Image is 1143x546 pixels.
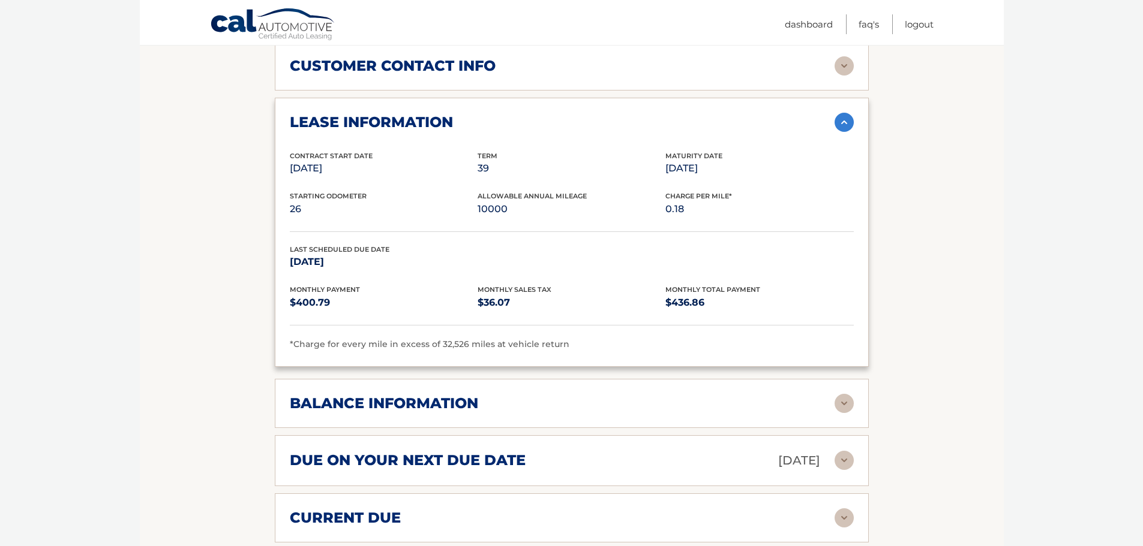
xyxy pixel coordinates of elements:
[859,14,879,34] a: FAQ's
[785,14,833,34] a: Dashboard
[290,57,496,75] h2: customer contact info
[778,450,820,471] p: [DATE]
[835,451,854,470] img: accordion-rest.svg
[665,285,760,294] span: Monthly Total Payment
[478,160,665,177] p: 39
[665,192,732,200] span: Charge Per Mile*
[665,294,853,311] p: $436.86
[290,339,569,349] span: *Charge for every mile in excess of 32,526 miles at vehicle return
[290,160,478,177] p: [DATE]
[290,113,453,131] h2: lease information
[665,160,853,177] p: [DATE]
[210,8,336,43] a: Cal Automotive
[290,201,478,218] p: 26
[478,201,665,218] p: 10000
[905,14,934,34] a: Logout
[290,285,360,294] span: Monthly Payment
[290,509,401,527] h2: current due
[478,294,665,311] p: $36.07
[290,245,389,254] span: Last Scheduled Due Date
[290,294,478,311] p: $400.79
[290,394,478,412] h2: balance information
[290,192,367,200] span: Starting Odometer
[665,152,722,160] span: Maturity Date
[478,285,551,294] span: Monthly Sales Tax
[835,56,854,76] img: accordion-rest.svg
[665,201,853,218] p: 0.18
[290,451,526,469] h2: due on your next due date
[290,152,373,160] span: Contract Start Date
[835,508,854,527] img: accordion-rest.svg
[835,394,854,413] img: accordion-rest.svg
[835,113,854,132] img: accordion-active.svg
[478,152,497,160] span: Term
[290,254,478,270] p: [DATE]
[478,192,587,200] span: Allowable Annual Mileage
